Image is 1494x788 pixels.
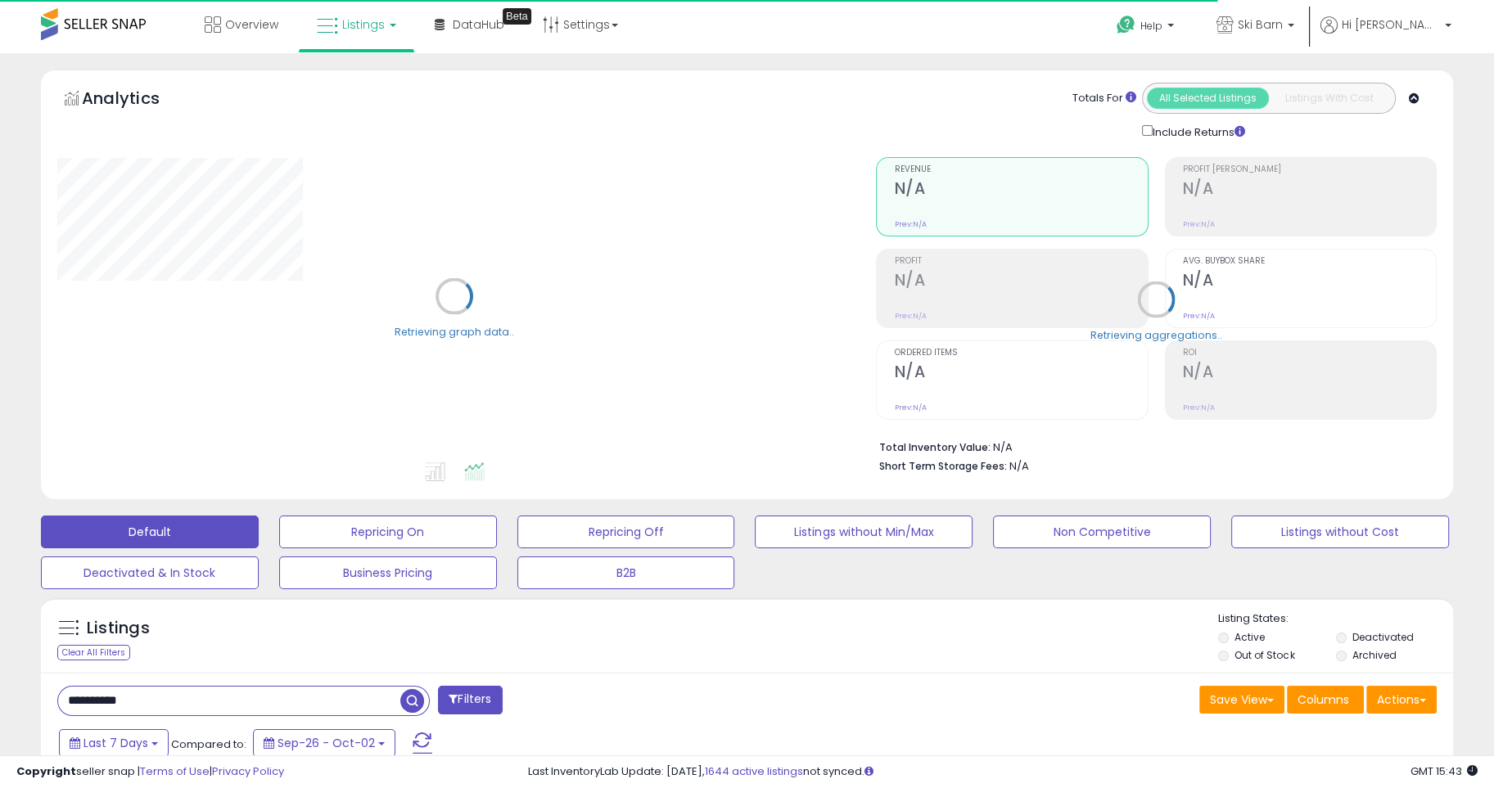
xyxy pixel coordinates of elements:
div: Include Returns [1130,122,1265,141]
button: Non Competitive [993,516,1211,548]
button: All Selected Listings [1147,88,1269,109]
a: Hi [PERSON_NAME] [1320,16,1451,53]
a: Terms of Use [140,763,210,779]
p: Listing States: [1218,611,1453,627]
span: Hi [PERSON_NAME] [1342,16,1440,33]
a: Privacy Policy [212,763,284,779]
button: Deactivated & In Stock [41,556,259,589]
div: Retrieving aggregations.. [1090,327,1222,342]
div: Last InventoryLab Update: [DATE], not synced. [528,764,1478,780]
button: Default [41,516,259,548]
span: 2025-10-10 15:43 GMT [1410,763,1478,779]
label: Archived [1352,648,1397,662]
div: seller snap | | [16,764,284,780]
div: Totals For [1072,91,1136,106]
button: Save View [1199,686,1284,714]
a: Help [1104,2,1190,53]
i: Get Help [1116,15,1136,35]
strong: Copyright [16,763,76,779]
h5: Listings [87,617,150,640]
label: Active [1234,630,1265,644]
label: Deactivated [1352,630,1414,644]
button: Columns [1287,686,1364,714]
span: Help [1140,19,1162,33]
span: Listings [342,16,385,33]
button: Sep-26 - Oct-02 [253,729,395,757]
span: Sep-26 - Oct-02 [278,735,375,751]
button: Last 7 Days [59,729,169,757]
button: B2B [517,556,735,589]
span: Compared to: [171,736,246,752]
button: Listings without Cost [1231,516,1449,548]
div: Clear All Filters [57,645,130,660]
button: Repricing Off [517,516,735,548]
button: Listings With Cost [1268,88,1390,109]
button: Listings without Min/Max [755,516,973,548]
div: Tooltip anchor [503,8,531,25]
h5: Analytics [82,87,192,114]
button: Filters [438,686,502,714]
button: Actions [1366,686,1437,714]
span: DataHub [453,16,504,33]
span: Columns [1298,691,1349,708]
a: 1644 active listings [705,763,803,779]
button: Business Pricing [279,556,497,589]
span: Overview [225,16,278,33]
div: Retrieving graph data.. [395,324,514,339]
span: Ski Barn [1238,16,1283,33]
span: Last 7 Days [84,735,148,751]
label: Out of Stock [1234,648,1294,662]
button: Repricing On [279,516,497,548]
